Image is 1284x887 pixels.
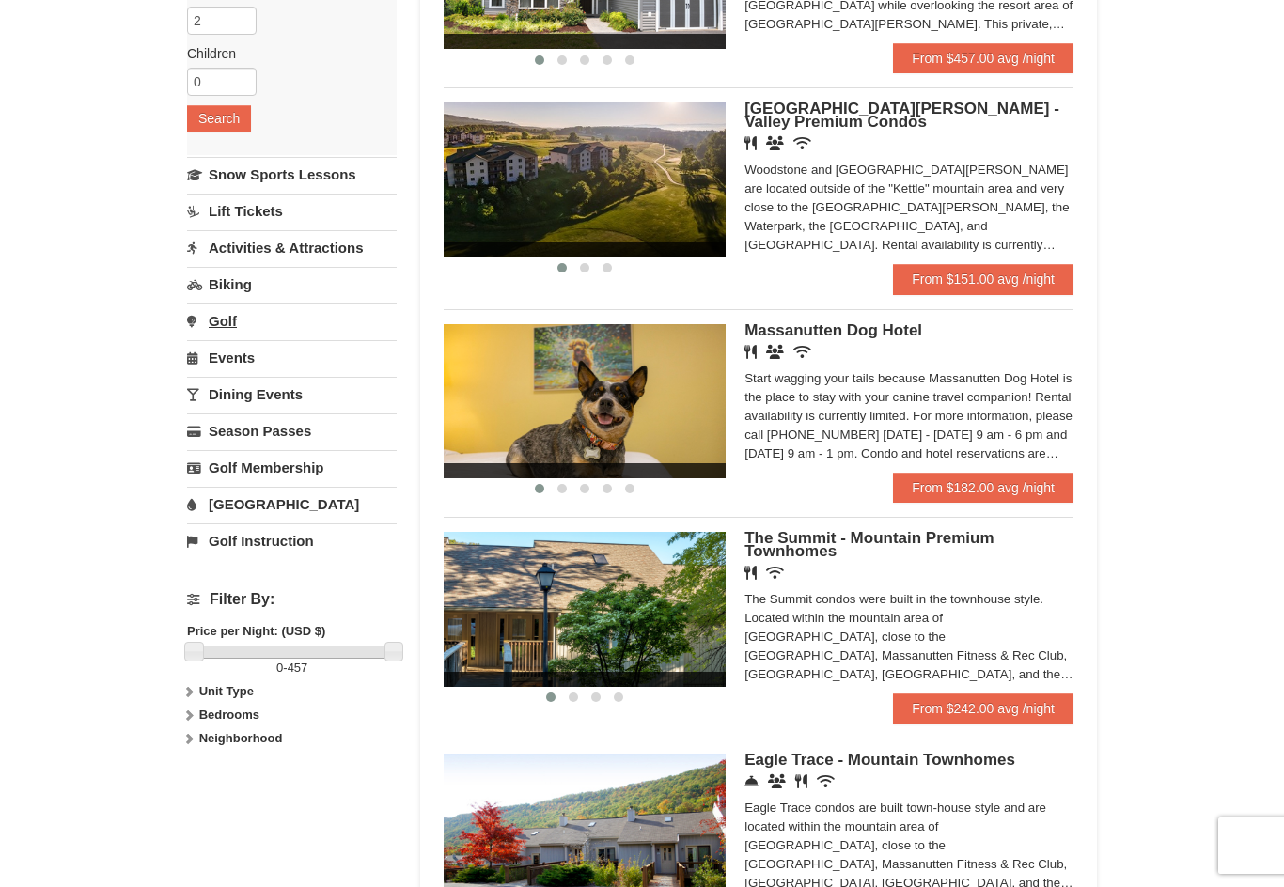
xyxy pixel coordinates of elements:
[893,693,1073,724] a: From $242.00 avg /night
[893,473,1073,503] a: From $182.00 avg /night
[766,136,784,150] i: Banquet Facilities
[288,661,308,675] span: 457
[744,100,1059,131] span: [GEOGRAPHIC_DATA][PERSON_NAME] - Valley Premium Condos
[744,566,757,580] i: Restaurant
[744,590,1073,684] div: The Summit condos were built in the townhouse style. Located within the mountain area of [GEOGRAP...
[187,230,397,265] a: Activities & Attractions
[744,321,922,339] span: Massanutten Dog Hotel
[793,136,811,150] i: Wireless Internet (free)
[276,661,283,675] span: 0
[817,774,835,788] i: Wireless Internet (free)
[187,194,397,228] a: Lift Tickets
[187,157,397,192] a: Snow Sports Lessons
[893,43,1073,73] a: From $457.00 avg /night
[893,264,1073,294] a: From $151.00 avg /night
[795,774,807,788] i: Restaurant
[199,731,283,745] strong: Neighborhood
[744,774,759,788] i: Concierge Desk
[187,340,397,375] a: Events
[187,105,251,132] button: Search
[744,369,1073,463] div: Start wagging your tails because Massanutten Dog Hotel is the place to stay with your canine trav...
[187,450,397,485] a: Golf Membership
[793,345,811,359] i: Wireless Internet (free)
[199,708,259,722] strong: Bedrooms
[187,659,397,677] label: -
[187,303,397,338] a: Golf
[187,487,397,521] a: [GEOGRAPHIC_DATA]
[744,751,1015,769] span: Eagle Trace - Mountain Townhomes
[768,774,786,788] i: Conference Facilities
[199,684,254,698] strong: Unit Type
[187,591,397,608] h4: Filter By:
[187,624,325,638] strong: Price per Night: (USD $)
[744,161,1073,255] div: Woodstone and [GEOGRAPHIC_DATA][PERSON_NAME] are located outside of the "Kettle" mountain area an...
[187,523,397,558] a: Golf Instruction
[187,267,397,302] a: Biking
[766,345,784,359] i: Banquet Facilities
[766,566,784,580] i: Wireless Internet (free)
[744,529,994,560] span: The Summit - Mountain Premium Townhomes
[187,44,383,63] label: Children
[187,413,397,448] a: Season Passes
[744,136,757,150] i: Restaurant
[744,345,757,359] i: Restaurant
[187,377,397,412] a: Dining Events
